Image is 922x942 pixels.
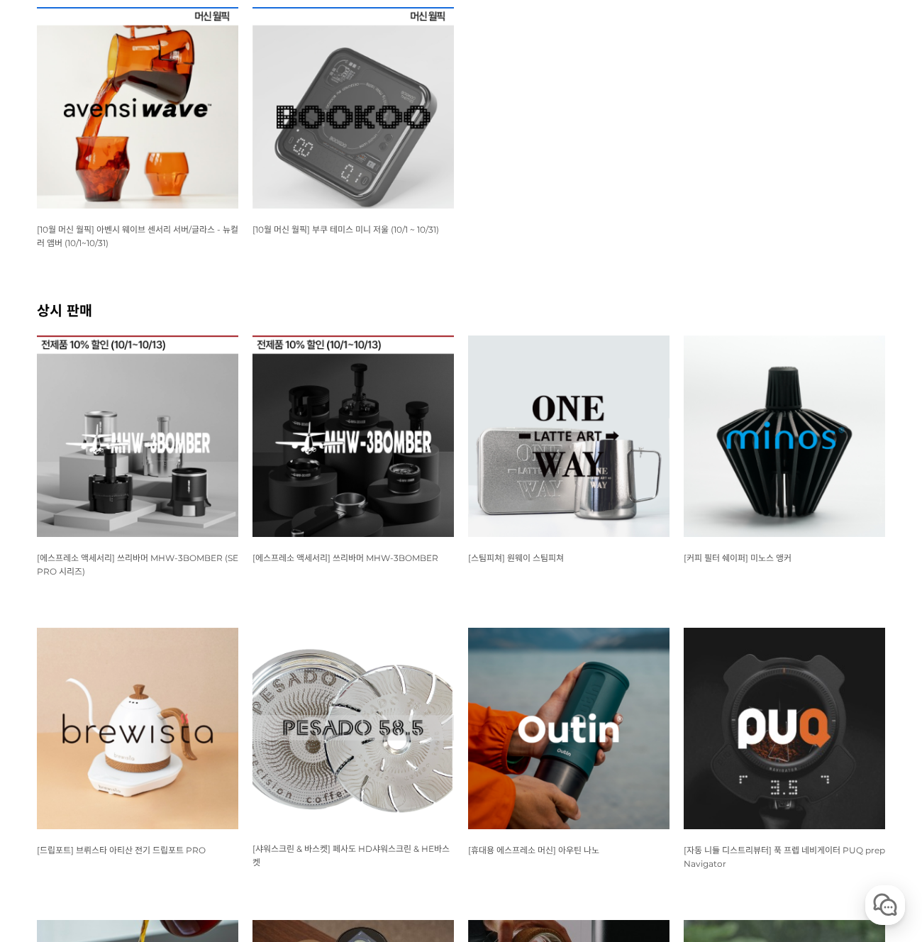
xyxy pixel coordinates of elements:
span: [커피 필터 쉐이퍼] 미노스 앵커 [684,553,792,563]
a: [커피 필터 쉐이퍼] 미노스 앵커 [684,552,792,563]
img: [10월 머신 월픽] 부쿠 테미스 미니 저울 (10/1 ~ 10/31) [252,7,454,209]
a: [에스프레소 액세서리] 쓰리바머 MHW-3BOMBER (SE PRO 시리즈) [37,552,238,577]
a: [10월 머신 월픽] 부쿠 테미스 미니 저울 (10/1 ~ 10/31) [252,223,439,235]
span: [10월 머신 월픽] 부쿠 테미스 미니 저울 (10/1 ~ 10/31) [252,224,439,235]
img: 쓰리바머 MHW-3BOMBER [252,336,454,537]
a: [드립포트] 브뤼스타 아티산 전기 드립포트 PRO [37,844,206,855]
span: 설정 [219,471,236,482]
span: [자동 니들 디스트리뷰터] 푹 프렙 네비게이터 PUQ prep Navigator [684,845,885,869]
span: [샤워스크린 & 바스켓] 페사도 HD샤워스크린 & HE바스켓 [252,843,450,868]
img: 아우틴 나노 휴대용 에스프레소 머신 [468,628,670,829]
a: 대화 [94,450,183,485]
img: 미노스 앵커 [684,336,885,537]
span: [에스프레소 액세서리] 쓰리바머 MHW-3BOMBER (SE PRO 시리즈) [37,553,238,577]
span: [드립포트] 브뤼스타 아티산 전기 드립포트 PRO [37,845,206,855]
a: [스팀피쳐] 원웨이 스팀피쳐 [468,552,564,563]
h2: 상시 판매 [37,299,885,320]
img: 푹 프레스 PUQ PRESS [684,628,885,829]
span: 대화 [130,472,147,483]
img: 원웨이 스팀피쳐 [468,336,670,537]
a: [휴대용 에스프레소 머신] 아우틴 나노 [468,844,599,855]
a: [샤워스크린 & 바스켓] 페사도 HD샤워스크린 & HE바스켓 [252,843,450,868]
a: 홈 [4,450,94,485]
span: [10월 머신 월픽] 아벤시 웨이브 센서리 서버/글라스 - 뉴컬러 앰버 (10/1~10/31) [37,224,238,248]
a: [에스프레소 액세서리] 쓰리바머 MHW-3BOMBER [252,552,438,563]
span: 홈 [45,471,53,482]
span: [에스프레소 액세서리] 쓰리바머 MHW-3BOMBER [252,553,438,563]
img: 브뤼스타, brewista, 아티산, 전기 드립포트 [37,628,238,829]
a: 설정 [183,450,272,485]
img: 페사도 HD샤워스크린, HE바스켓 [252,628,454,828]
span: [휴대용 에스프레소 머신] 아우틴 나노 [468,845,599,855]
a: [자동 니들 디스트리뷰터] 푹 프렙 네비게이터 PUQ prep Navigator [684,844,885,869]
span: [스팀피쳐] 원웨이 스팀피쳐 [468,553,564,563]
a: [10월 머신 월픽] 아벤시 웨이브 센서리 서버/글라스 - 뉴컬러 앰버 (10/1~10/31) [37,223,238,248]
img: [10월 머신 월픽] 아벤시 웨이브 센서리 서버/글라스 - 뉴컬러 앰버 (10/1~10/31) [37,7,238,209]
img: 쓰리바머 MHW-3BOMBER SE PRO 시리즈 [37,336,238,537]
